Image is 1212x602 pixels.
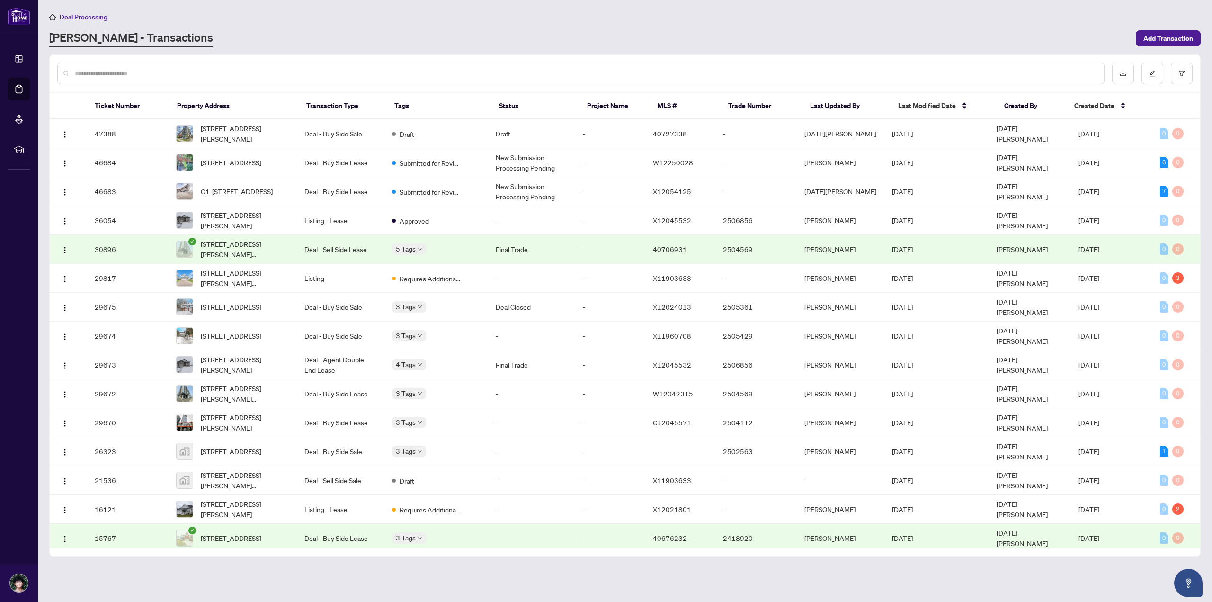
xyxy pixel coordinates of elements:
div: 1 [1160,446,1168,457]
td: - [575,148,645,177]
td: - [488,206,576,235]
span: 3 Tags [396,301,416,312]
span: [DATE][PERSON_NAME] [997,326,1048,345]
span: [STREET_ADDRESS][PERSON_NAME] [201,354,289,375]
img: thumbnail-img [177,386,193,402]
td: Deal - Sell Side Sale [297,466,384,495]
div: 0 [1160,301,1168,313]
span: [DATE] [892,534,913,542]
button: Logo [57,328,72,343]
td: 2505361 [715,293,797,322]
td: Deal - Buy Side Lease [297,177,384,206]
img: Logo [61,449,69,456]
div: 6 [1160,157,1168,168]
span: 5 Tags [396,243,416,254]
td: [PERSON_NAME] [797,524,884,553]
span: check-circle [188,238,196,245]
td: 2506856 [715,350,797,379]
span: 3 Tags [396,532,416,543]
td: Listing - Lease [297,206,384,235]
td: - [715,148,797,177]
td: Deal - Buy Side Sale [297,119,384,148]
span: [DATE][PERSON_NAME] [997,529,1048,548]
span: [DATE] [1078,389,1099,398]
img: Profile Icon [10,574,28,592]
img: Logo [61,420,69,427]
td: New Submission - Processing Pending [488,148,576,177]
td: 2505429 [715,322,797,350]
td: - [575,177,645,206]
th: Tags [387,93,491,119]
span: Draft [400,476,414,486]
th: Transaction Type [299,93,387,119]
td: 29673 [87,350,169,379]
td: 2504112 [715,408,797,437]
span: [DATE] [1078,360,1099,369]
button: Logo [57,386,72,401]
td: [PERSON_NAME] [797,293,884,322]
span: G1-[STREET_ADDRESS] [201,186,273,197]
td: 2506856 [715,206,797,235]
span: W12042315 [653,389,693,398]
td: [PERSON_NAME] [797,148,884,177]
span: down [418,362,422,367]
span: [DATE] [892,187,913,196]
span: [DATE] [1078,129,1099,138]
img: Logo [61,131,69,138]
span: [DATE] [892,303,913,311]
span: [DATE][PERSON_NAME] [997,269,1048,288]
td: [PERSON_NAME] [797,437,884,466]
td: 29675 [87,293,169,322]
td: Deal - Buy Side Sale [297,322,384,350]
span: 40706931 [653,245,687,253]
span: X12024013 [653,303,691,311]
button: Logo [57,530,72,546]
td: - [575,437,645,466]
td: [DATE][PERSON_NAME] [797,119,884,148]
div: 7 [1160,186,1168,197]
img: thumbnail-img [177,530,193,546]
div: 2 [1172,503,1184,515]
span: Created Date [1074,100,1114,111]
td: - [488,466,576,495]
th: Last Updated By [802,93,891,119]
span: Last Modified Date [898,100,956,111]
td: [PERSON_NAME] [797,379,884,408]
img: Logo [61,506,69,514]
span: Submitted for Review [400,158,461,168]
button: edit [1141,63,1163,84]
td: - [575,264,645,293]
span: [STREET_ADDRESS][PERSON_NAME][PERSON_NAME] [201,239,289,260]
img: Logo [61,160,69,167]
span: [DATE] [892,216,913,225]
img: Logo [61,189,69,196]
td: 21536 [87,466,169,495]
span: X12045532 [653,360,691,369]
span: Add Transaction [1143,31,1193,46]
div: 0 [1172,446,1184,457]
span: X12021801 [653,505,691,513]
span: down [418,391,422,396]
td: 46684 [87,148,169,177]
td: 2504569 [715,235,797,264]
img: Logo [61,246,69,254]
span: [STREET_ADDRESS][PERSON_NAME][PERSON_NAME] [201,268,289,288]
span: X11903633 [653,274,691,282]
span: [DATE] [1078,476,1099,485]
span: Submitted for Review [400,187,461,197]
th: Status [491,93,579,119]
td: 46683 [87,177,169,206]
td: 29672 [87,379,169,408]
span: [DATE][PERSON_NAME] [997,355,1048,374]
span: 3 Tags [396,417,416,428]
td: Deal - Buy Side Lease [297,524,384,553]
th: Last Modified Date [891,93,996,119]
span: down [418,333,422,338]
div: 0 [1160,330,1168,341]
td: [PERSON_NAME] [797,322,884,350]
img: Logo [61,477,69,485]
td: 29674 [87,322,169,350]
div: 0 [1172,157,1184,168]
span: [DATE][PERSON_NAME] [997,124,1048,143]
span: [DATE] [1078,534,1099,542]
